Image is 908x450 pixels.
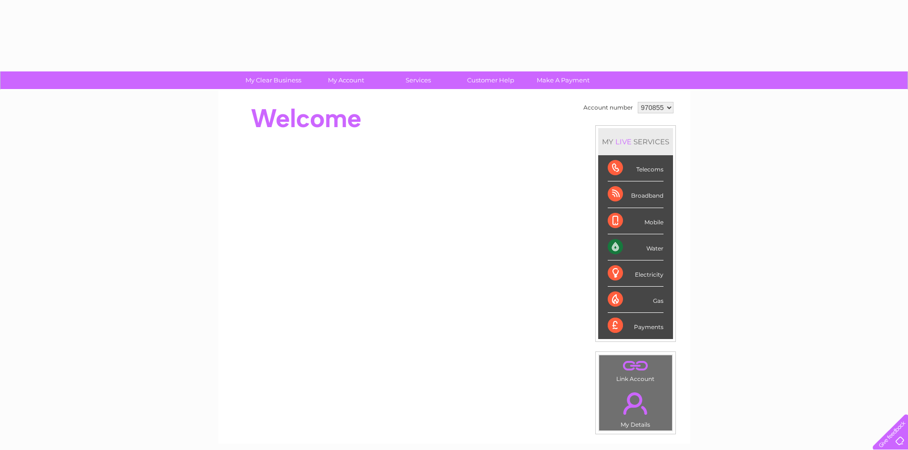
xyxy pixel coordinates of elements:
[602,387,670,420] a: .
[613,137,633,146] div: LIVE
[608,208,663,234] div: Mobile
[602,358,670,374] a: .
[598,128,673,155] div: MY SERVICES
[451,71,530,89] a: Customer Help
[608,260,663,287] div: Electricity
[306,71,385,89] a: My Account
[608,234,663,260] div: Water
[608,181,663,208] div: Broadband
[581,100,635,116] td: Account number
[599,384,673,431] td: My Details
[379,71,458,89] a: Services
[608,287,663,313] div: Gas
[524,71,602,89] a: Make A Payment
[599,355,673,385] td: Link Account
[608,155,663,181] div: Telecoms
[234,71,313,89] a: My Clear Business
[608,313,663,339] div: Payments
